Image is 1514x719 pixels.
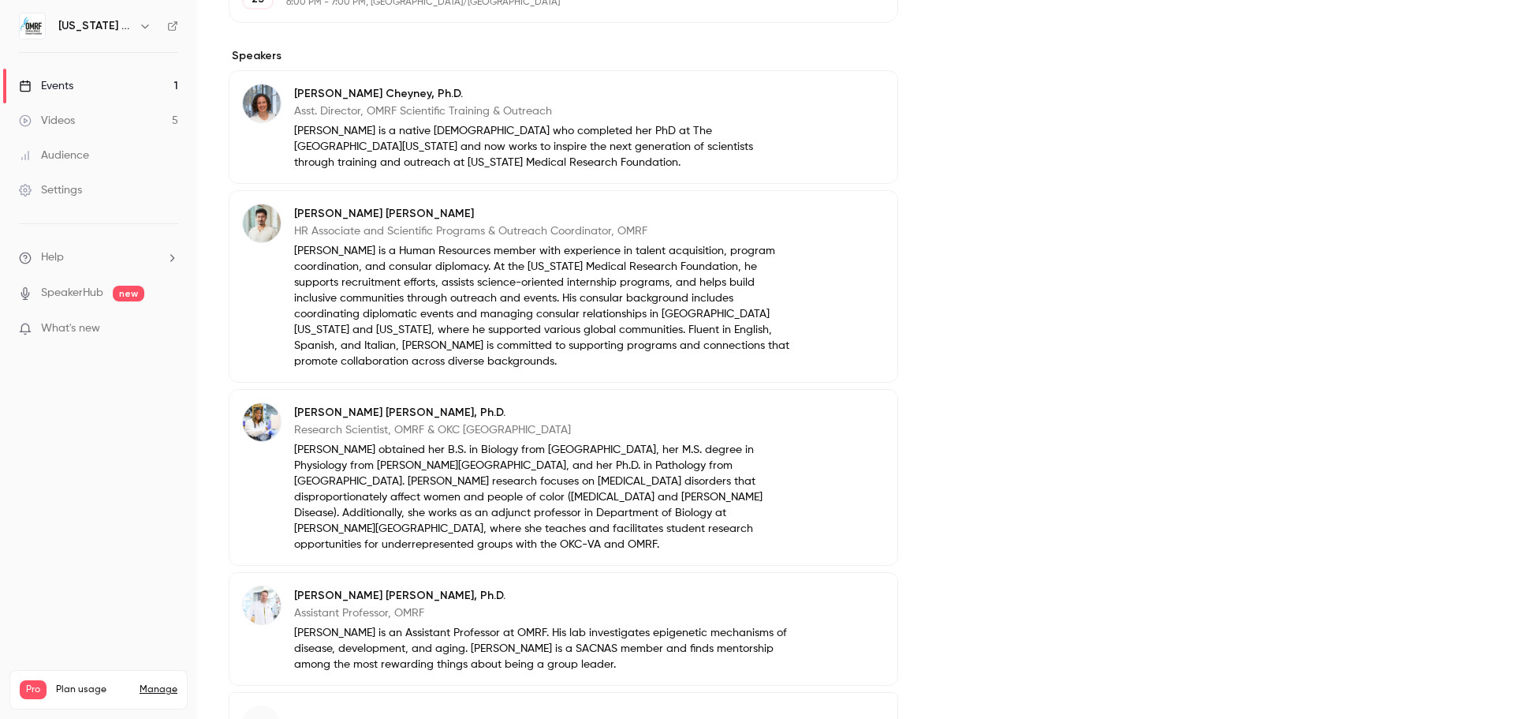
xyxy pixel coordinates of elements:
[41,249,64,266] span: Help
[20,680,47,699] span: Pro
[229,48,898,64] label: Speakers
[229,190,898,383] div: J. Joel Solís[PERSON_NAME] [PERSON_NAME]HR Associate and Scientific Programs & Outreach Coordinat...
[229,572,898,686] div: Jake Kirkland, Ph.D.[PERSON_NAME] [PERSON_NAME], Ph.D.Assistant Professor, OMRF[PERSON_NAME] is a...
[294,588,796,604] p: [PERSON_NAME] [PERSON_NAME], Ph.D.
[294,605,796,621] p: Assistant Professor, OMRF
[294,405,796,421] p: [PERSON_NAME] [PERSON_NAME], Ph.D.
[19,78,73,94] div: Events
[19,148,89,163] div: Audience
[113,286,144,301] span: new
[19,113,75,129] div: Videos
[229,70,898,184] div: Ashley Cheyney, Ph.D.[PERSON_NAME] Cheyney, Ph.D.Asst. Director, OMRF Scientific Training & Outre...
[229,389,898,566] div: Valerie Lewis, Ph.D.[PERSON_NAME] [PERSON_NAME], Ph.D.Research Scientist, OMRF & OKC [GEOGRAPHIC_...
[41,320,100,337] span: What's new
[159,322,178,336] iframe: Noticeable Trigger
[294,123,796,170] p: [PERSON_NAME] is a native [DEMOGRAPHIC_DATA] who completed her PhD at The [GEOGRAPHIC_DATA][US_ST...
[56,683,130,696] span: Plan usage
[294,625,796,672] p: [PERSON_NAME] is an Assistant Professor at OMRF. His lab investigates epigenetic mechanisms of di...
[19,249,178,266] li: help-dropdown-opener
[243,403,281,441] img: Valerie Lewis, Ph.D.
[243,586,281,624] img: Jake Kirkland, Ph.D.
[243,204,281,242] img: J. Joel Solís
[294,422,796,438] p: Research Scientist, OMRF & OKC [GEOGRAPHIC_DATA]
[41,285,103,301] a: SpeakerHub
[243,84,281,122] img: Ashley Cheyney, Ph.D.
[294,206,796,222] p: [PERSON_NAME] [PERSON_NAME]
[294,442,796,552] p: [PERSON_NAME] obtained her B.S. in Biology from [GEOGRAPHIC_DATA], her M.S. degree in Physiology ...
[20,13,45,39] img: Oklahoma Medical Research Foundation
[19,182,82,198] div: Settings
[294,86,796,102] p: [PERSON_NAME] Cheyney, Ph.D.
[294,103,796,119] p: Asst. Director, OMRF Scientific Training & Outreach
[294,243,796,369] p: [PERSON_NAME] is a Human Resources member with experience in talent acquisition, program coordina...
[294,223,796,239] p: HR Associate and Scientific Programs & Outreach Coordinator, OMRF
[58,18,132,34] h6: [US_STATE] Medical Research Foundation
[140,683,177,696] a: Manage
